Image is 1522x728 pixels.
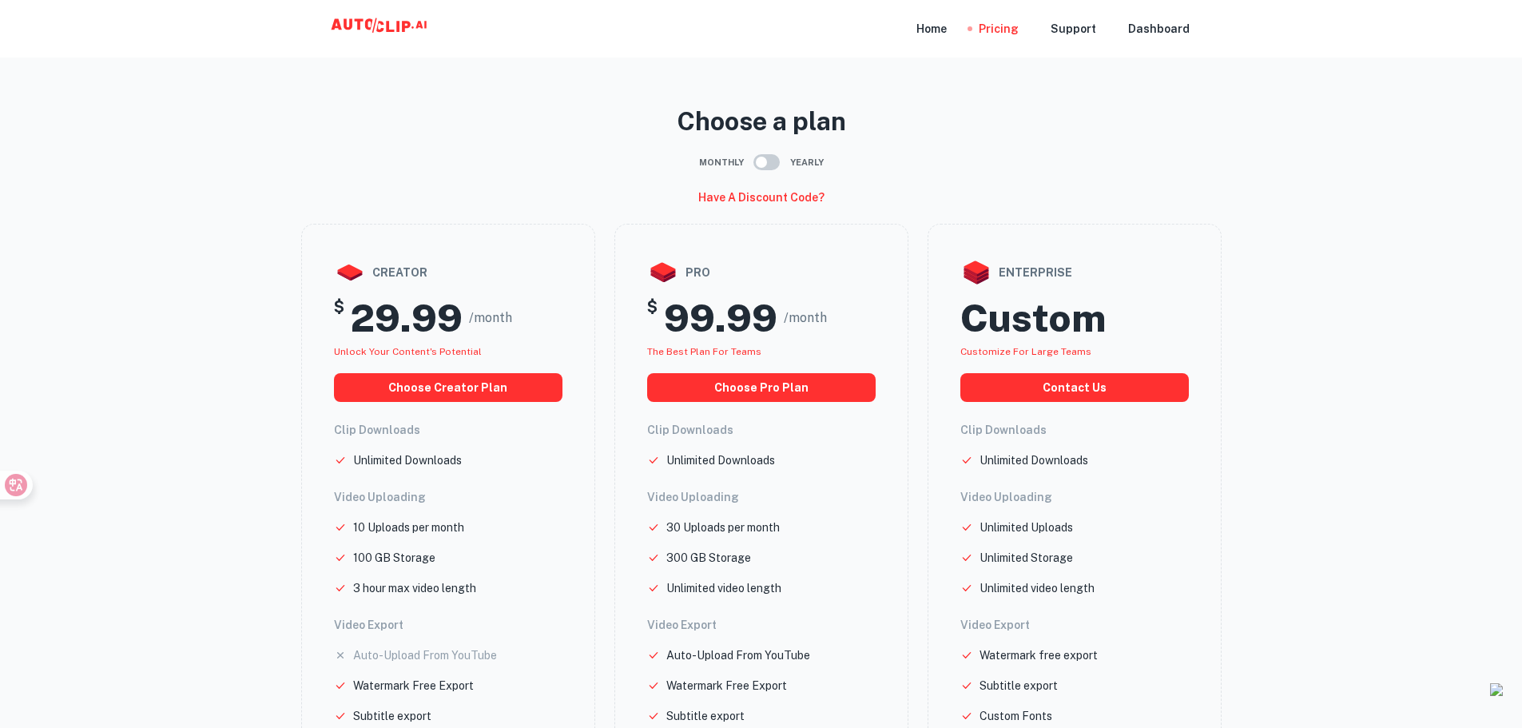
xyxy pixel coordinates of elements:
[334,346,482,357] span: Unlock your Content's potential
[960,421,1189,439] h6: Clip Downloads
[960,373,1189,402] button: Contact us
[666,549,751,567] p: 300 GB Storage
[351,295,463,341] h2: 29.99
[666,452,775,469] p: Unlimited Downloads
[353,549,435,567] p: 100 GB Storage
[647,257,876,288] div: pro
[353,452,462,469] p: Unlimited Downloads
[980,707,1052,725] p: Custom Fonts
[334,421,562,439] h6: Clip Downloads
[980,579,1095,597] p: Unlimited video length
[353,579,476,597] p: 3 hour max video length
[334,488,562,506] h6: Video Uploading
[960,488,1189,506] h6: Video Uploading
[647,373,876,402] button: choose pro plan
[353,707,431,725] p: Subtitle export
[980,677,1058,694] p: Subtitle export
[784,308,827,328] span: /month
[980,549,1073,567] p: Unlimited Storage
[647,616,876,634] h6: Video Export
[960,295,1106,341] h2: Custom
[666,646,810,664] p: Auto-Upload From YouTube
[699,156,744,169] span: Monthly
[666,579,781,597] p: Unlimited video length
[334,373,562,402] button: choose creator plan
[647,488,876,506] h6: Video Uploading
[353,646,497,664] p: Auto-Upload From YouTube
[980,452,1088,469] p: Unlimited Downloads
[647,346,761,357] span: The best plan for teams
[469,308,512,328] span: /month
[666,707,745,725] p: Subtitle export
[334,616,562,634] h6: Video Export
[960,346,1091,357] span: Customize for large teams
[1490,683,1522,696] img: fox.jpg
[980,519,1073,536] p: Unlimited Uploads
[647,295,658,341] h5: $
[334,257,562,288] div: creator
[666,519,780,536] p: 30 Uploads per month
[334,295,344,341] h5: $
[353,677,474,694] p: Watermark Free Export
[698,189,825,206] h6: Have a discount code?
[664,295,777,341] h2: 99.99
[666,677,787,694] p: Watermark Free Export
[980,646,1098,664] p: Watermark free export
[301,102,1222,141] p: Choose a plan
[960,257,1189,288] div: enterprise
[960,616,1189,634] h6: Video Export
[353,519,464,536] p: 10 Uploads per month
[692,184,831,211] button: Have a discount code?
[790,156,824,169] span: Yearly
[647,421,876,439] h6: Clip Downloads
